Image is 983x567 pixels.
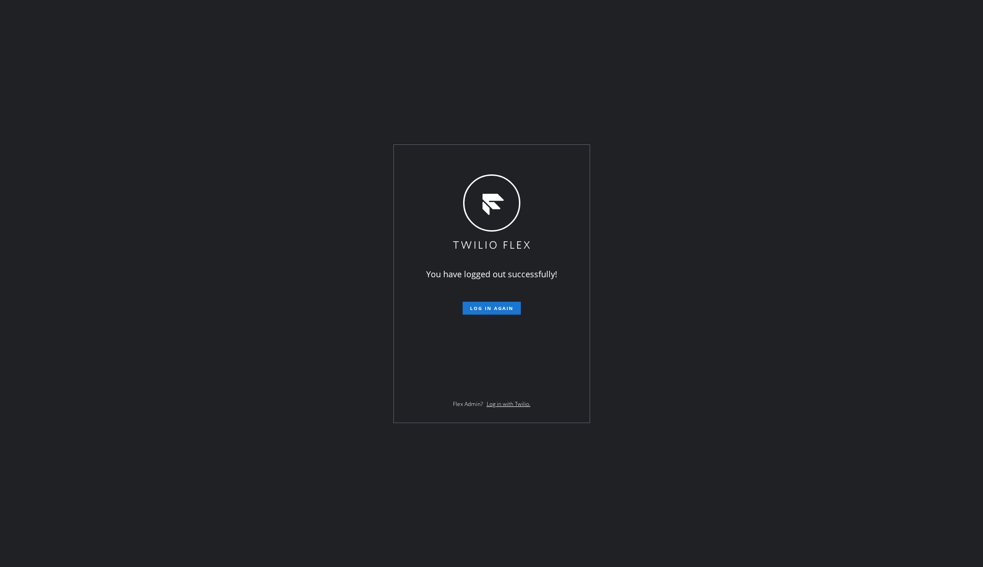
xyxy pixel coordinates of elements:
[487,400,531,408] a: Log in with Twilio.
[470,305,513,311] span: Log in again
[463,302,521,315] button: Log in again
[453,400,483,408] span: Flex Admin?
[426,269,557,280] span: You have logged out successfully!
